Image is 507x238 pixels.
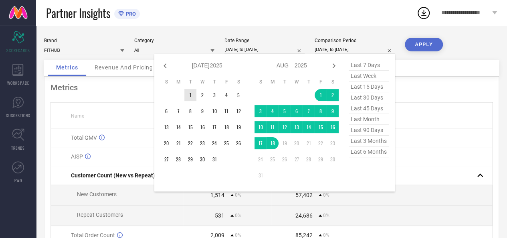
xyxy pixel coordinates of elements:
div: 1,514 [210,192,224,198]
td: Thu Aug 21 2025 [303,137,315,149]
span: 0% [323,192,329,198]
div: Date Range [224,38,305,43]
span: Revenue And Pricing [95,64,153,71]
span: Repeat Customers [77,212,123,218]
th: Saturday [232,79,244,85]
th: Thursday [208,79,220,85]
td: Tue Aug 05 2025 [279,105,291,117]
span: Partner Insights [46,5,110,21]
td: Fri Jul 11 2025 [220,105,232,117]
td: Thu Aug 28 2025 [303,153,315,165]
td: Sun Aug 24 2025 [255,153,267,165]
td: Sun Jul 20 2025 [160,137,172,149]
td: Mon Aug 11 2025 [267,121,279,133]
td: Wed Jul 30 2025 [196,153,208,165]
input: Select date range [224,45,305,54]
span: last month [349,114,389,125]
td: Sun Jul 06 2025 [160,105,172,117]
td: Sat Aug 30 2025 [327,153,339,165]
input: Select comparison period [315,45,395,54]
td: Sat Jul 26 2025 [232,137,244,149]
span: Metrics [56,64,78,71]
th: Monday [172,79,184,85]
td: Mon Jul 14 2025 [172,121,184,133]
td: Sat Aug 02 2025 [327,89,339,101]
td: Mon Jul 28 2025 [172,153,184,165]
span: 0% [323,232,329,238]
td: Mon Jul 21 2025 [172,137,184,149]
td: Sun Aug 17 2025 [255,137,267,149]
th: Tuesday [279,79,291,85]
td: Tue Jul 01 2025 [184,89,196,101]
div: Previous month [160,61,170,71]
td: Tue Aug 12 2025 [279,121,291,133]
td: Fri Aug 08 2025 [315,105,327,117]
span: AISP [71,153,83,160]
td: Wed Aug 20 2025 [291,137,303,149]
td: Fri Aug 01 2025 [315,89,327,101]
td: Mon Aug 04 2025 [267,105,279,117]
td: Wed Aug 27 2025 [291,153,303,165]
span: last 3 months [349,136,389,146]
td: Sun Aug 31 2025 [255,169,267,181]
td: Mon Aug 18 2025 [267,137,279,149]
span: 0% [235,232,241,238]
td: Tue Jul 15 2025 [184,121,196,133]
div: 57,402 [295,192,313,198]
th: Monday [267,79,279,85]
span: SCORECARDS [6,47,30,53]
th: Saturday [327,79,339,85]
td: Thu Jul 31 2025 [208,153,220,165]
td: Mon Aug 25 2025 [267,153,279,165]
th: Sunday [255,79,267,85]
th: Wednesday [291,79,303,85]
td: Wed Jul 02 2025 [196,89,208,101]
span: Total GMV [71,134,97,141]
td: Fri Aug 22 2025 [315,137,327,149]
td: Sat Jul 19 2025 [232,121,244,133]
td: Mon Jul 07 2025 [172,105,184,117]
span: New Customers [77,191,117,197]
td: Wed Jul 23 2025 [196,137,208,149]
span: PRO [124,11,136,17]
td: Tue Jul 08 2025 [184,105,196,117]
td: Fri Jul 04 2025 [220,89,232,101]
td: Fri Jul 18 2025 [220,121,232,133]
div: 531 [215,212,224,219]
td: Fri Aug 15 2025 [315,121,327,133]
span: FWD [14,177,22,183]
td: Sat Aug 16 2025 [327,121,339,133]
th: Friday [315,79,327,85]
td: Sun Jul 13 2025 [160,121,172,133]
td: Thu Aug 14 2025 [303,121,315,133]
td: Sun Aug 10 2025 [255,121,267,133]
td: Sat Jul 12 2025 [232,105,244,117]
span: 0% [323,213,329,218]
td: Fri Jul 25 2025 [220,137,232,149]
div: Comparison Period [315,38,395,43]
th: Wednesday [196,79,208,85]
span: Customer Count (New vs Repeat) [71,172,155,179]
td: Wed Aug 13 2025 [291,121,303,133]
span: 0% [235,192,241,198]
span: Name [71,113,84,119]
div: Brand [44,38,124,43]
td: Thu Jul 17 2025 [208,121,220,133]
span: 0% [235,213,241,218]
td: Tue Jul 22 2025 [184,137,196,149]
div: Metrics [50,83,493,92]
td: Sat Aug 23 2025 [327,137,339,149]
td: Tue Aug 26 2025 [279,153,291,165]
td: Thu Jul 24 2025 [208,137,220,149]
td: Tue Aug 19 2025 [279,137,291,149]
td: Sat Jul 05 2025 [232,89,244,101]
span: SUGGESTIONS [6,112,30,118]
td: Thu Aug 07 2025 [303,105,315,117]
span: last 90 days [349,125,389,136]
span: last week [349,71,389,81]
td: Sun Aug 03 2025 [255,105,267,117]
td: Sun Jul 27 2025 [160,153,172,165]
button: APPLY [405,38,443,51]
td: Wed Jul 09 2025 [196,105,208,117]
td: Wed Jul 16 2025 [196,121,208,133]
